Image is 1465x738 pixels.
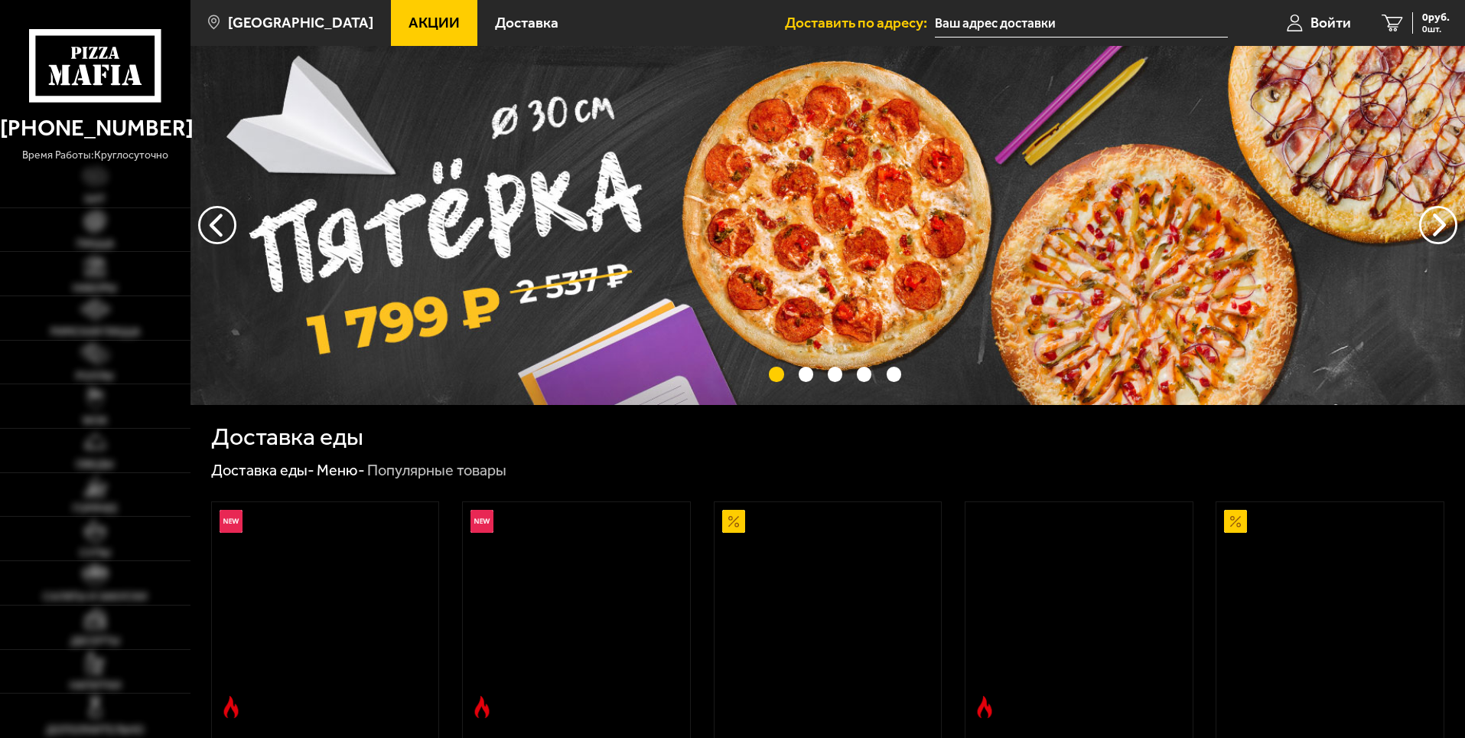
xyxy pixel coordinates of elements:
img: Новинка [470,510,493,533]
span: Горячее [73,503,118,514]
img: Акционный [722,510,745,533]
button: точки переключения [799,367,813,381]
span: Роллы [76,371,114,381]
span: Супы [80,547,111,558]
img: Острое блюдо [470,696,493,719]
span: Пицца [77,238,114,249]
button: следующий [198,206,236,244]
span: WOK [83,415,108,426]
a: АкционныйПепперони 25 см (толстое с сыром) [1216,502,1444,726]
a: Доставка еды- [211,461,314,479]
span: 0 руб. [1422,12,1450,23]
img: Новинка [220,510,243,533]
span: Напитки [70,680,121,691]
a: НовинкаОстрое блюдоРимская с мясным ассорти [463,502,690,726]
span: [GEOGRAPHIC_DATA] [228,15,373,30]
img: Острое блюдо [973,696,996,719]
div: Популярные товары [367,461,506,481]
button: точки переключения [769,367,783,381]
span: Войти [1310,15,1351,30]
input: Ваш адрес доставки [935,9,1228,38]
span: Доставить по адресу: [785,15,935,30]
a: НовинкаОстрое блюдоРимская с креветками [212,502,439,726]
button: точки переключения [887,367,901,381]
img: Акционный [1224,510,1247,533]
span: Салаты и закуски [43,591,147,602]
a: Острое блюдоБиф чили 25 см (толстое с сыром) [965,502,1193,726]
span: Обеды [76,459,114,469]
span: Хит [84,194,106,204]
span: Наборы [73,282,117,293]
span: 0 шт. [1422,24,1450,34]
img: Острое блюдо [220,696,243,719]
span: Десерты [70,635,120,646]
button: точки переключения [828,367,842,381]
a: АкционныйАль-Шам 25 см (тонкое тесто) [715,502,942,726]
span: Акции [409,15,460,30]
span: Дополнительно [46,724,144,735]
h1: Доставка еды [211,425,363,449]
span: Доставка [495,15,558,30]
button: предыдущий [1419,206,1457,244]
span: Римская пицца [50,326,140,337]
a: Меню- [317,461,365,479]
button: точки переключения [857,367,871,381]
